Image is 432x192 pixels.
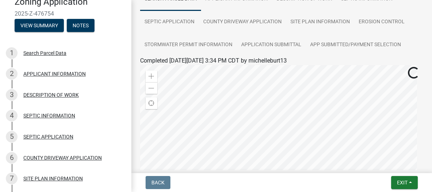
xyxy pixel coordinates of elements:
[23,71,86,76] div: APPLICANT INFORMATION
[6,68,18,80] div: 2
[15,10,117,17] span: 2025-Z-476754
[15,19,64,32] button: View Summary
[146,97,157,109] div: Find my location
[15,23,64,29] wm-modal-confirm: Summary
[23,113,75,118] div: SEPTIC INFORMATION
[391,176,418,189] button: Exit
[237,33,306,57] a: APPLICATION SUBMITTAL
[151,180,165,185] span: Back
[146,71,157,82] div: Zoom in
[199,11,286,34] a: COUNTY DRIVEWAY APPLICATION
[286,11,354,34] a: SITE PLAN INFORMATION
[23,134,73,139] div: SEPTIC APPLICATION
[146,176,170,189] button: Back
[23,51,66,56] div: Search Parcel Data
[146,82,157,94] div: Zoom out
[6,89,18,101] div: 3
[140,57,287,64] span: Completed [DATE][DATE] 3:34 PM CDT by michelleburt13
[6,152,18,164] div: 6
[397,180,408,185] span: Exit
[6,110,18,121] div: 4
[6,47,18,59] div: 1
[6,173,18,184] div: 7
[140,33,237,57] a: STORMWATER PERMIT INFORMATION
[306,33,405,57] a: APP SUBMITTED/PAYMENT SELECTION
[140,11,199,34] a: SEPTIC APPLICATION
[67,19,94,32] button: Notes
[23,155,102,160] div: COUNTY DRIVEWAY APPLICATION
[67,23,94,29] wm-modal-confirm: Notes
[23,176,83,181] div: SITE PLAN INFORMATION
[6,131,18,143] div: 5
[23,92,79,97] div: DESCRIPTION OF WORK
[354,11,409,34] a: EROSION CONTROL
